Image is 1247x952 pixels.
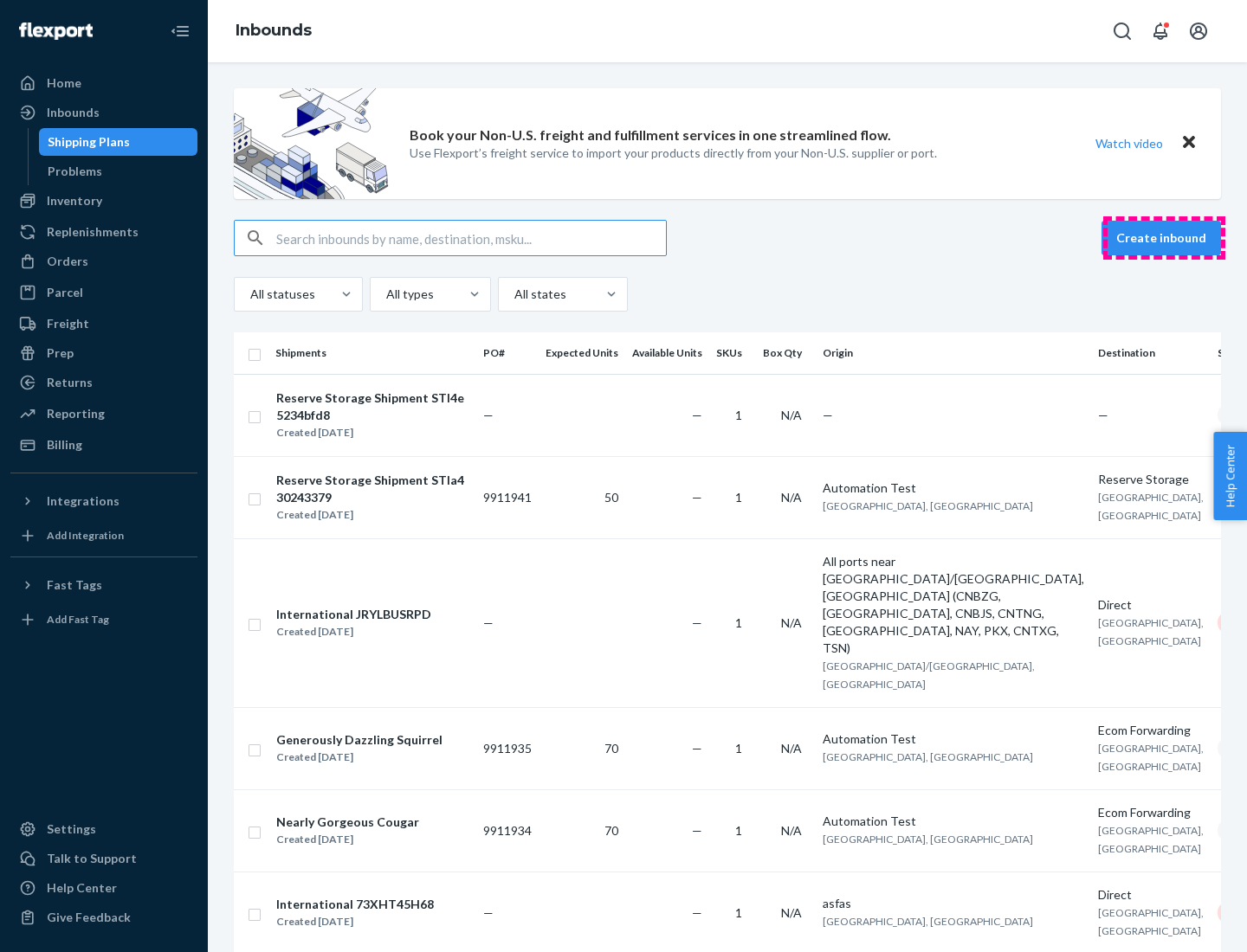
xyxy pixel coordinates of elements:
[1098,616,1204,647] span: [GEOGRAPHIC_DATA], [GEOGRAPHIC_DATA]
[10,339,197,367] a: Prep
[476,332,539,374] th: PO#
[276,506,468,524] div: Created [DATE]
[47,820,96,838] div: Settings
[276,472,468,506] div: Reserve Storage Shipment STIa430243379
[10,845,197,872] a: Talk to Support
[48,133,130,151] div: Shipping Plans
[10,874,197,902] a: Help Center
[10,279,197,306] a: Parcel
[47,223,139,241] div: Replenishments
[10,400,197,428] a: Reporting
[781,741,802,756] span: N/A
[384,286,386,303] input: All types
[47,253,88,270] div: Orders
[268,332,476,374] th: Shipments
[483,408,494,422] span: —
[1098,804,1204,821] div: Ecom Forwarding
[604,741,618,756] span: 70
[823,750,1033,763] span: [GEOGRAPHIC_DATA], [GEOGRAPHIC_DATA]
[1181,14,1216,48] button: Open account menu
[47,576,102,594] div: Fast Tags
[735,741,742,756] span: 1
[10,310,197,338] a: Freight
[781,615,802,630] span: N/A
[276,424,468,441] div: Created [DATE]
[1098,471,1204,488] div: Reserve Storage
[47,612,109,627] div: Add Fast Tag
[781,823,802,838] span: N/A
[47,374,93,391] div: Returns
[1102,221,1221,255] button: Create inbound
[10,369,197,396] a: Returns
[410,145,937,162] p: Use Flexport’s freight service to import your products directly from your Non-U.S. supplier or port.
[19,23,93,40] img: Flexport logo
[48,163,102,180] div: Problems
[823,659,1035,691] span: [GEOGRAPHIC_DATA]/[GEOGRAPHIC_DATA], [GEOGRAPHIC_DATA]
[823,895,1084,912] div: asfas
[39,128,198,156] a: Shipping Plans
[823,499,1033,512] span: [GEOGRAPHIC_DATA], [GEOGRAPHIC_DATA]
[1143,14,1178,48] button: Open notifications
[47,284,83,301] div: Parcel
[1098,742,1204,773] span: [GEOGRAPHIC_DATA], [GEOGRAPHIC_DATA]
[39,158,198,185] a: Problems
[10,218,197,246] a: Replenishments
[276,221,666,255] input: Search inbounds by name, destination, msku...
[47,492,120,510] div: Integrations
[1178,131,1200,156] button: Close
[735,490,742,505] span: 1
[10,69,197,97] a: Home
[735,408,742,422] span: 1
[276,731,443,749] div: Generously Dazzling Squirrel
[823,813,1084,830] div: Automation Test
[10,99,197,126] a: Inbounds
[10,487,197,515] button: Integrations
[10,904,197,931] button: Give Feedback
[476,789,539,872] td: 9911934
[476,456,539,538] td: 9911941
[249,286,250,303] input: All statuses
[276,606,431,623] div: International JRYLBUSRPD
[692,490,702,505] span: —
[483,905,494,920] span: —
[625,332,709,374] th: Available Units
[823,553,1084,657] div: All ports near [GEOGRAPHIC_DATA]/[GEOGRAPHIC_DATA], [GEOGRAPHIC_DATA] (CNBZG, [GEOGRAPHIC_DATA], ...
[47,850,137,867] div: Talk to Support
[1091,332,1211,374] th: Destination
[276,831,419,848] div: Created [DATE]
[1098,491,1204,522] span: [GEOGRAPHIC_DATA], [GEOGRAPHIC_DATA]
[483,615,494,630] span: —
[47,405,105,422] div: Reporting
[823,915,1033,928] span: [GEOGRAPHIC_DATA], [GEOGRAPHIC_DATA]
[276,913,434,930] div: Created [DATE]
[47,104,100,121] div: Inbounds
[47,192,102,209] div: Inventory
[276,749,443,766] div: Created [DATE]
[539,332,625,374] th: Expected Units
[10,815,197,843] a: Settings
[781,408,802,422] span: N/A
[10,606,197,634] a: Add Fast Tag
[1213,432,1247,520] button: Help Center
[604,823,618,838] span: 70
[1098,824,1204,855] span: [GEOGRAPHIC_DATA], [GEOGRAPHIC_DATA]
[276,814,419,831] div: Nearly Gorgeous Cougar
[692,408,702,422] span: —
[10,248,197,275] a: Orders
[756,332,816,374] th: Box Qty
[276,623,431,640] div: Created [DATE]
[1098,596,1204,614] div: Direct
[735,823,742,838] span: 1
[1084,131,1174,156] button: Watch video
[476,707,539,789] td: 9911935
[10,187,197,215] a: Inventory
[692,823,702,838] span: —
[823,730,1084,748] div: Automation Test
[47,74,81,92] div: Home
[781,905,802,920] span: N/A
[10,522,197,550] a: Add Integration
[1098,886,1204,904] div: Direct
[1098,408,1108,422] span: —
[163,14,197,48] button: Close Navigation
